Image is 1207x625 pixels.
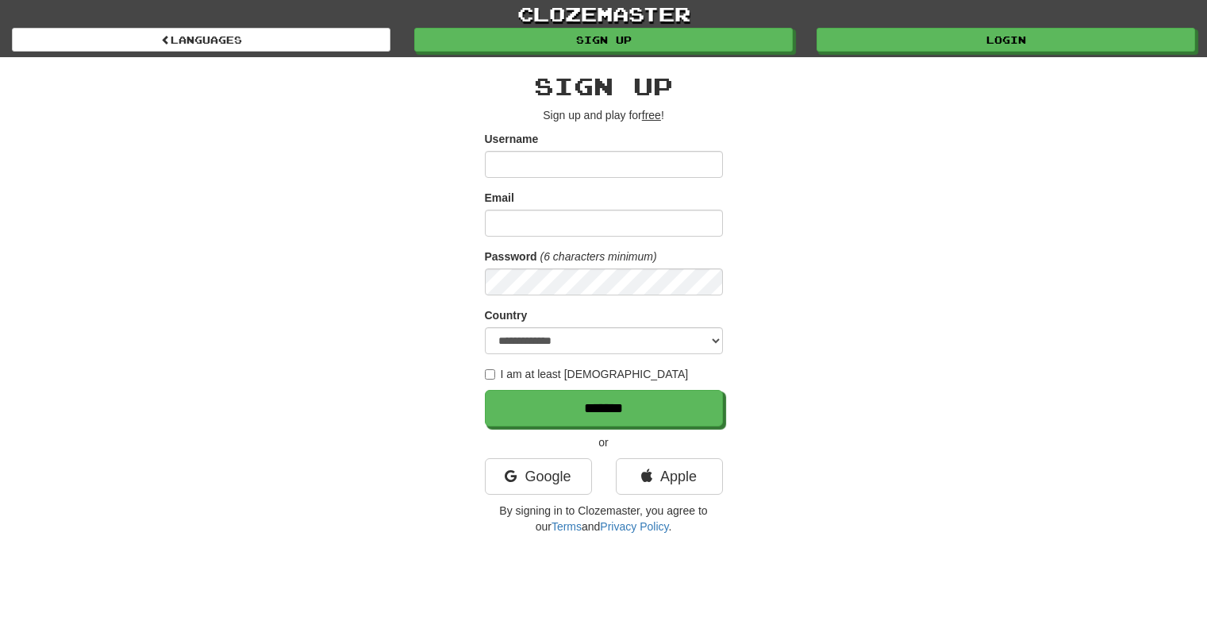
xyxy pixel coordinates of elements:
[485,366,689,382] label: I am at least [DEMOGRAPHIC_DATA]
[485,307,528,323] label: Country
[485,503,723,534] p: By signing in to Clozemaster, you agree to our and .
[485,190,514,206] label: Email
[600,520,668,533] a: Privacy Policy
[616,458,723,495] a: Apple
[485,107,723,123] p: Sign up and play for !
[12,28,390,52] a: Languages
[485,249,537,264] label: Password
[485,73,723,99] h2: Sign up
[552,520,582,533] a: Terms
[817,28,1195,52] a: Login
[540,250,657,263] em: (6 characters minimum)
[485,434,723,450] p: or
[485,458,592,495] a: Google
[485,369,495,380] input: I am at least [DEMOGRAPHIC_DATA]
[414,28,793,52] a: Sign up
[485,131,539,147] label: Username
[642,109,661,122] u: free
